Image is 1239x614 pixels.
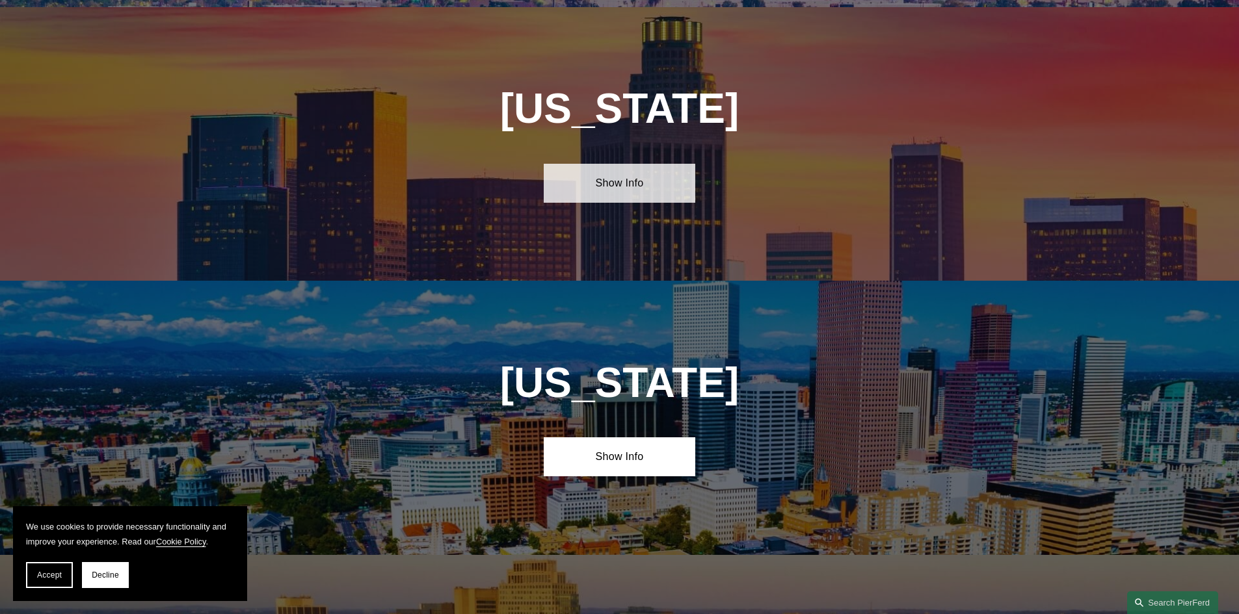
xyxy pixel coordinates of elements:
[430,359,809,407] h1: [US_STATE]
[1127,591,1218,614] a: Search this site
[544,437,695,476] a: Show Info
[26,519,234,549] p: We use cookies to provide necessary functionality and improve your experience. Read our .
[26,562,73,588] button: Accept
[430,85,809,133] h1: [US_STATE]
[156,537,206,546] a: Cookie Policy
[544,164,695,203] a: Show Info
[37,570,62,580] span: Accept
[13,506,247,601] section: Cookie banner
[92,570,119,580] span: Decline
[82,562,129,588] button: Decline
